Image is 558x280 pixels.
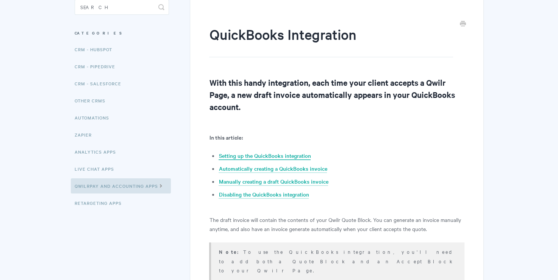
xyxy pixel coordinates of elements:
[219,247,455,275] p: To use the QuickBooks integration, you'll need to add both a Quote Block and an Accept Block to y...
[75,26,169,40] h3: Categories
[219,165,327,173] a: Automatically creating a QuickBooks invoice
[209,133,242,141] b: In this article:
[75,127,97,142] a: Zapier
[71,178,171,193] a: QwilrPay and Accounting Apps
[219,248,243,255] strong: Note:
[219,190,309,199] a: Disabling the QuickBooks integration
[209,215,464,233] p: The draft invoice will contain the contents of your Qwilr Quote Block. You can generate an invoic...
[75,59,121,74] a: CRM - Pipedrive
[219,178,328,186] a: Manually creating a draft QuickBooks invoice
[75,76,127,91] a: CRM - Salesforce
[75,195,127,211] a: Retargeting Apps
[75,144,122,159] a: Analytics Apps
[209,76,464,113] h2: With this handy integration, each time your client accepts a Qwilr Page, a new draft invoice auto...
[460,20,466,28] a: Print this Article
[75,93,111,108] a: Other CRMs
[75,42,118,57] a: CRM - HubSpot
[209,25,453,57] h1: QuickBooks Integration
[75,161,120,176] a: Live Chat Apps
[219,152,311,160] a: Setting up the QuickBooks integration
[75,110,115,125] a: Automations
